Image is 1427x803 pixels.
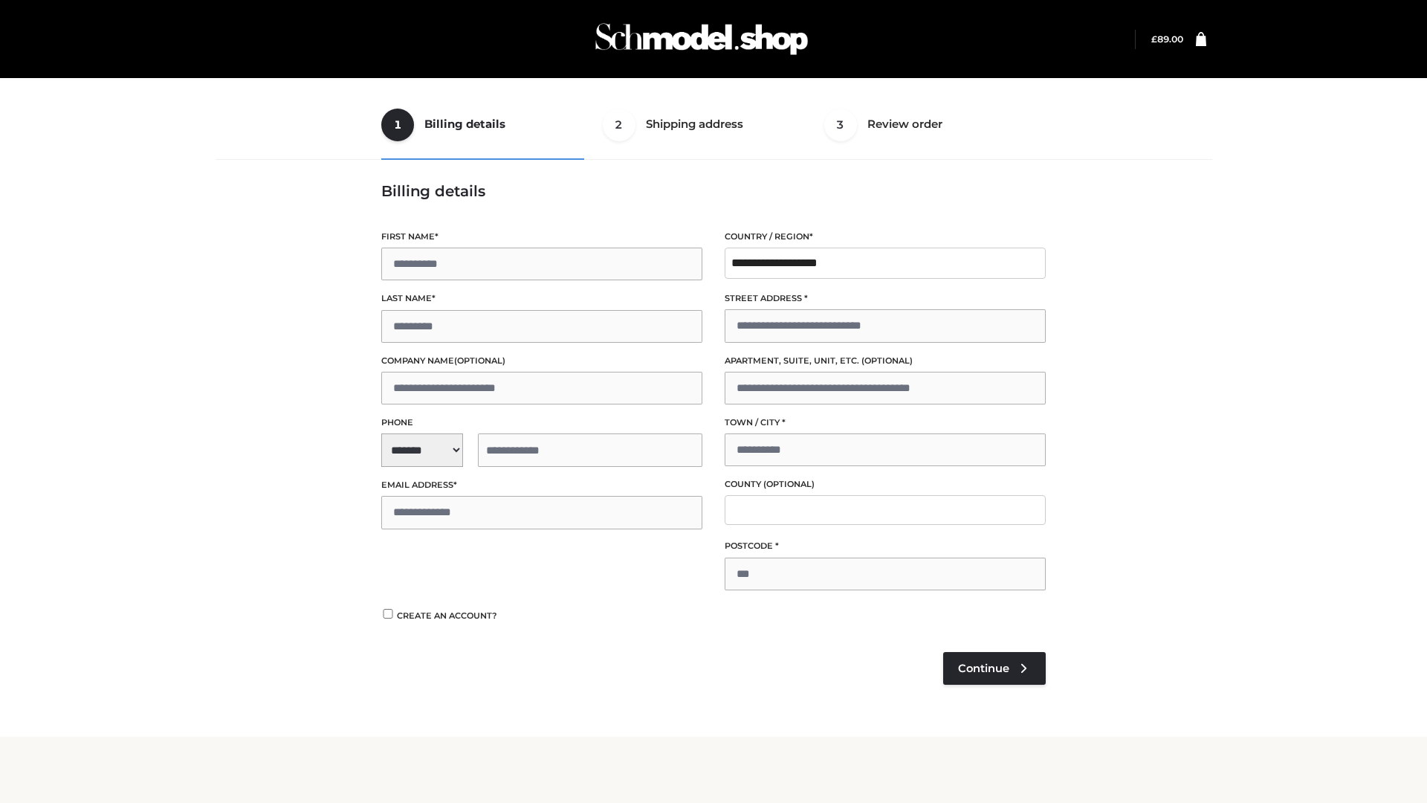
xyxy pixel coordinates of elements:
[861,355,913,366] span: (optional)
[958,662,1009,675] span: Continue
[381,182,1046,200] h3: Billing details
[590,10,813,68] img: Schmodel Admin 964
[763,479,815,489] span: (optional)
[1151,33,1157,45] span: £
[381,230,702,244] label: First name
[725,291,1046,306] label: Street address
[454,355,505,366] span: (optional)
[725,230,1046,244] label: Country / Region
[725,354,1046,368] label: Apartment, suite, unit, etc.
[943,652,1046,685] a: Continue
[725,477,1046,491] label: County
[381,354,702,368] label: Company name
[1151,33,1183,45] a: £89.00
[381,478,702,492] label: Email address
[381,291,702,306] label: Last name
[725,416,1046,430] label: Town / City
[381,609,395,619] input: Create an account?
[1151,33,1183,45] bdi: 89.00
[397,610,497,621] span: Create an account?
[725,539,1046,553] label: Postcode
[381,416,702,430] label: Phone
